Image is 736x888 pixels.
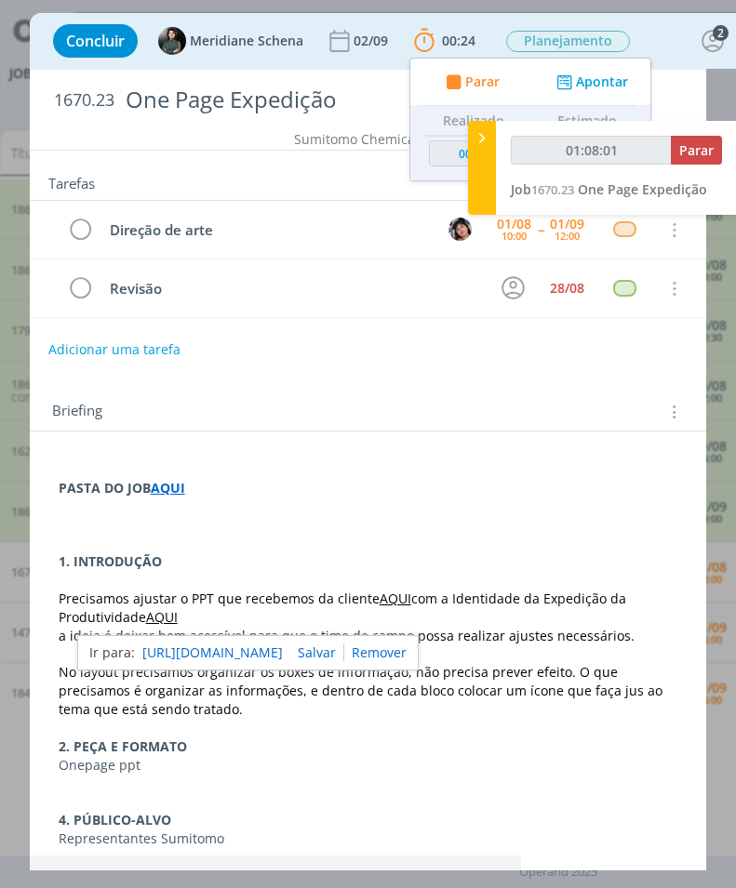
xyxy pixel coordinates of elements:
[59,737,187,755] strong: 2. PEÇA E FORMATO
[354,34,392,47] div: 02/09
[505,30,631,53] button: Planejamento
[424,106,523,136] th: Realizado
[158,27,303,55] button: MMeridiane Schena
[531,181,574,198] span: 1670.23
[555,231,580,241] div: 12:00
[151,479,185,497] a: AQUI
[538,223,543,236] span: --
[550,282,584,295] div: 28/08
[59,590,630,626] span: com a Identidade da Expedição da Produtividade
[578,180,707,198] span: One Page Expedição
[53,24,138,58] button: Concluir
[294,130,491,148] a: Sumitomo Chemical - Pastagem
[59,829,678,848] p: Representantes Sumitomo
[59,479,151,497] strong: PASTA DO JOB
[59,663,666,718] span: No layout precisamos organizar os boxes de informação, não precisa prever efeito. O que precisamo...
[47,333,181,366] button: Adicionar uma tarefa
[48,170,95,192] span: Tarefas
[59,552,162,570] strong: 1. INTRODUÇÃO
[464,75,499,88] span: Parar
[497,218,531,231] div: 01/08
[440,73,500,92] button: Parar
[190,34,303,47] span: Meridiane Schena
[158,27,186,55] img: M
[698,26,728,56] button: 2
[102,277,485,300] div: Revisão
[511,180,707,198] a: Job1670.23One Page Expedição
[59,811,171,828] strong: 4. PÚBLICO-ALVO
[671,136,722,165] button: Parar
[550,218,584,231] div: 01/09
[59,590,380,607] span: Precisamos ajustar o PPT que recebemos da cliente
[679,141,714,159] span: Parar
[506,31,630,52] span: Planejamento
[380,590,411,607] a: AQUI
[102,219,432,242] div: Direção de arte
[409,58,651,181] ul: 00:24
[54,90,114,111] span: 1670.23
[66,33,125,48] span: Concluir
[713,25,729,41] div: 2
[52,400,102,424] span: Briefing
[118,77,683,123] div: One Page Expedição
[142,641,283,665] a: [URL][DOMAIN_NAME]
[59,627,635,644] span: a ideia é deixar bem acessível para que o time de campo possa realizar ajustes necessários.
[59,756,678,775] p: Onepage ppt
[146,608,178,626] a: AQUI
[552,73,629,92] button: Apontar
[502,231,527,241] div: 10:00
[446,216,474,244] button: E
[448,218,472,241] img: E
[442,32,475,49] span: 00:24
[30,13,707,870] div: dialog
[538,106,636,136] th: Estimado
[409,26,480,56] button: 00:24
